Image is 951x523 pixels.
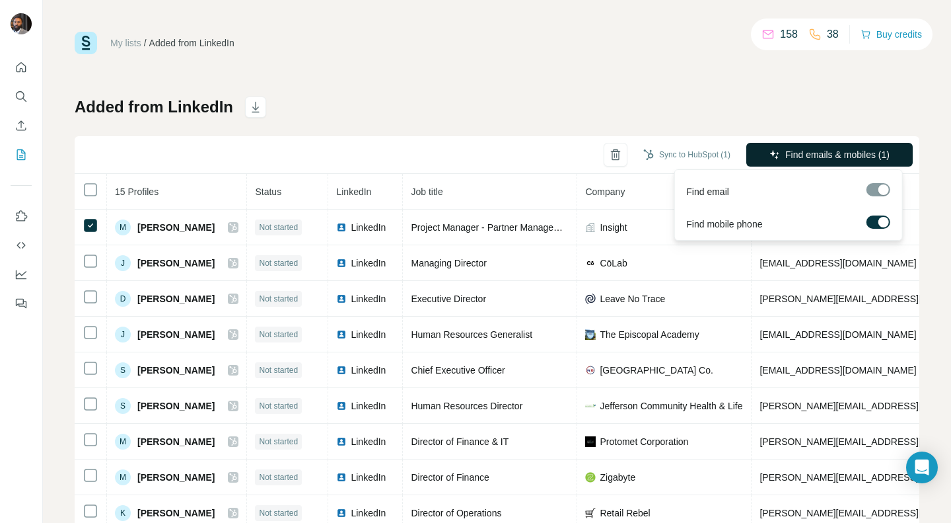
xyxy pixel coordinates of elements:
[351,257,386,270] span: LinkedIn
[780,26,798,42] p: 158
[759,329,916,340] span: [EMAIL_ADDRESS][DOMAIN_NAME]
[137,364,215,377] span: [PERSON_NAME]
[137,292,215,305] span: [PERSON_NAME]
[411,365,505,376] span: Chief Executive Officer
[259,436,298,448] span: Not started
[110,38,141,48] a: My lists
[351,328,386,341] span: LinkedIn
[137,328,215,341] span: [PERSON_NAME]
[115,362,131,378] div: S
[351,506,386,520] span: LinkedIn
[411,329,532,340] span: Human Resources Generalist
[600,364,713,377] span: [GEOGRAPHIC_DATA] Co.
[144,36,147,50] li: /
[585,294,596,304] img: company-logo
[336,365,347,376] img: LinkedIn logo
[600,506,650,520] span: Retail Rebel
[746,143,913,167] button: Find emails & mobiles (1)
[600,292,665,305] span: Leave No Trace
[75,97,233,118] h1: Added from LinkedIn
[759,365,916,376] span: [EMAIL_ADDRESS][DOMAIN_NAME]
[827,26,839,42] p: 38
[11,56,32,79] button: Quick start
[137,435,215,448] span: [PERSON_NAME]
[137,471,215,484] span: [PERSON_NAME]
[600,257,627,270] span: CōLab
[137,399,215,413] span: [PERSON_NAME]
[585,401,596,411] img: company-logo
[259,400,298,412] span: Not started
[759,258,916,268] span: [EMAIL_ADDRESS][DOMAIN_NAME]
[351,399,386,413] span: LinkedIn
[115,398,131,414] div: S
[351,292,386,305] span: LinkedIn
[115,327,131,342] div: J
[585,472,596,483] img: company-logo
[11,233,32,257] button: Use Surfe API
[259,507,298,519] span: Not started
[115,469,131,485] div: M
[75,32,97,54] img: Surfe Logo
[600,435,688,448] span: Protomet Corporation
[11,292,32,315] button: Feedback
[11,204,32,228] button: Use Surfe on LinkedIn
[686,218,762,231] span: Find mobile phone
[861,25,922,44] button: Buy credits
[600,471,635,484] span: Zigabyte
[785,148,890,161] span: Find emails & mobiles (1)
[336,436,347,447] img: LinkedIn logo
[336,222,347,233] img: LinkedIn logo
[585,508,596,518] img: company-logo
[115,186,158,197] span: 15 Profiles
[11,13,32,34] img: Avatar
[11,143,32,167] button: My lists
[336,401,347,411] img: LinkedIn logo
[255,186,281,197] span: Status
[411,294,486,304] span: Executive Director
[600,399,742,413] span: Jefferson Community Health & Life
[137,506,215,520] span: [PERSON_NAME]
[137,257,215,270] span: [PERSON_NAME]
[411,186,442,197] span: Job title
[906,452,938,483] div: Open Intercom Messenger
[11,85,32,108] button: Search
[351,364,386,377] span: LinkedIn
[259,257,298,269] span: Not started
[411,472,489,483] span: Director of Finance
[336,258,347,268] img: LinkedIn logo
[259,364,298,376] span: Not started
[600,328,699,341] span: The Episcopal Academy
[149,36,234,50] div: Added from LinkedIn
[686,185,729,198] span: Find email
[585,365,596,376] img: company-logo
[411,436,509,447] span: Director of Finance & IT
[115,434,131,450] div: M
[585,329,596,340] img: company-logo
[336,508,347,518] img: LinkedIn logo
[585,186,625,197] span: Company
[336,472,347,483] img: LinkedIn logo
[259,329,298,341] span: Not started
[600,221,627,234] span: Insight
[351,221,386,234] span: LinkedIn
[115,220,131,235] div: M
[336,294,347,304] img: LinkedIn logo
[259,471,298,483] span: Not started
[411,401,522,411] span: Human Resources Director
[336,186,371,197] span: LinkedIn
[259,293,298,305] span: Not started
[634,145,740,165] button: Sync to HubSpot (1)
[585,258,596,268] img: company-logo
[351,471,386,484] span: LinkedIn
[137,221,215,234] span: [PERSON_NAME]
[411,258,486,268] span: Managing Director
[11,114,32,138] button: Enrich CSV
[585,436,596,447] img: company-logo
[115,505,131,521] div: K
[411,508,501,518] span: Director of Operations
[115,255,131,271] div: J
[115,291,131,307] div: D
[336,329,347,340] img: LinkedIn logo
[351,435,386,448] span: LinkedIn
[259,221,298,233] span: Not started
